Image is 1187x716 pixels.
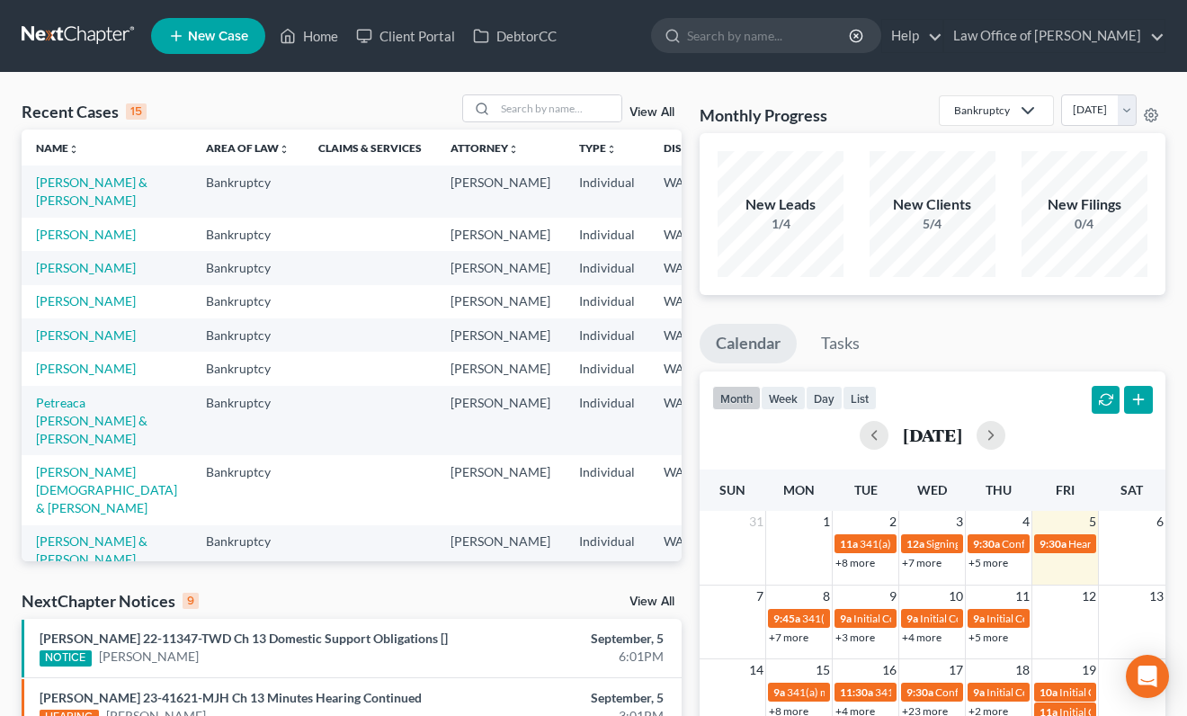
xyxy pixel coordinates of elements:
span: 9:30a [906,685,933,699]
button: list [843,386,877,410]
a: [PERSON_NAME] [36,260,136,275]
td: Bankruptcy [192,455,304,524]
span: 10a [1040,685,1058,699]
button: month [712,386,761,410]
a: DebtorCC [464,20,566,52]
td: WAWB [649,352,737,385]
span: Tue [854,482,878,497]
td: Individual [565,525,649,577]
a: [PERSON_NAME] [99,648,199,666]
a: [PERSON_NAME] 22-11347-TWD Ch 13 Domestic Support Obligations [] [40,631,448,646]
span: 9:45a [773,612,800,625]
span: 14 [747,659,765,681]
div: 5/4 [870,215,995,233]
h2: [DATE] [903,425,962,444]
td: [PERSON_NAME] [436,318,565,352]
span: Initial Consultation Appointment [986,612,1141,625]
span: Initial Consultation Appointment [853,612,1008,625]
td: [PERSON_NAME] [436,525,565,577]
span: 341(a) meeting for [PERSON_NAME] & [PERSON_NAME] [787,685,1056,699]
span: 6 [1155,511,1165,533]
span: 9a [773,685,785,699]
div: Recent Cases [22,101,147,122]
span: 17 [947,659,965,681]
span: 9:30a [1040,537,1067,550]
span: 10 [947,586,965,607]
a: +5 more [968,631,1008,644]
span: 11a [840,537,858,550]
span: 341(a) meeting for [PERSON_NAME] [860,537,1033,550]
a: +7 more [769,631,808,644]
div: New Filings [1022,194,1147,215]
td: Individual [565,318,649,352]
div: September, 5 [468,689,664,707]
td: WAWB [649,386,737,455]
td: Individual [565,285,649,318]
th: Claims & Services [304,130,436,166]
td: [PERSON_NAME] [436,285,565,318]
td: Individual [565,352,649,385]
td: Bankruptcy [192,318,304,352]
a: +7 more [902,556,942,569]
a: Law Office of [PERSON_NAME] [944,20,1165,52]
span: 9a [906,612,918,625]
a: View All [629,595,674,608]
a: Calendar [700,324,797,363]
span: 12 [1080,586,1098,607]
a: View All [629,106,674,119]
td: Bankruptcy [192,218,304,251]
span: 9:30a [973,537,1000,550]
span: 16 [880,659,898,681]
i: unfold_more [279,144,290,155]
a: Tasks [805,324,876,363]
button: week [761,386,806,410]
span: Initial Consultation Appointment [986,685,1141,699]
td: [PERSON_NAME] [436,218,565,251]
div: Bankruptcy [954,103,1010,118]
td: Individual [565,251,649,284]
span: 31 [747,511,765,533]
span: Wed [917,482,947,497]
td: Individual [565,166,649,217]
span: 9a [973,612,985,625]
td: Bankruptcy [192,166,304,217]
i: unfold_more [508,144,519,155]
div: NOTICE [40,650,92,667]
a: +3 more [835,631,875,644]
a: [PERSON_NAME] & [PERSON_NAME] [36,533,147,567]
span: 7 [754,586,765,607]
span: New Case [188,30,248,43]
div: 15 [126,103,147,120]
span: Signing Appointment Date for [PERSON_NAME] [926,537,1152,550]
a: +8 more [835,556,875,569]
span: Fri [1056,482,1075,497]
div: NextChapter Notices [22,590,199,612]
td: Bankruptcy [192,525,304,577]
a: Home [271,20,347,52]
a: Nameunfold_more [36,141,79,155]
a: Attorneyunfold_more [451,141,519,155]
td: WAWB [649,285,737,318]
span: 8 [821,586,832,607]
td: [PERSON_NAME] [436,166,565,217]
span: Sat [1120,482,1143,497]
div: 0/4 [1022,215,1147,233]
span: 1 [821,511,832,533]
span: Mon [783,482,815,497]
td: WAWB [649,251,737,284]
td: Individual [565,386,649,455]
a: [PERSON_NAME] [36,361,136,376]
div: 1/4 [718,215,843,233]
a: Area of Lawunfold_more [206,141,290,155]
span: 2 [888,511,898,533]
span: Initial Consultation Appointment [920,612,1075,625]
div: 6:01PM [468,648,664,666]
span: 341(a) meeting for [PERSON_NAME] & [PERSON_NAME] [802,612,1071,625]
a: [PERSON_NAME][DEMOGRAPHIC_DATA] & [PERSON_NAME] [36,464,177,515]
td: [PERSON_NAME] [436,352,565,385]
input: Search by name... [687,19,852,52]
td: Bankruptcy [192,352,304,385]
td: [PERSON_NAME] [436,251,565,284]
a: Petreaca [PERSON_NAME] & [PERSON_NAME] [36,395,147,446]
span: 15 [814,659,832,681]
